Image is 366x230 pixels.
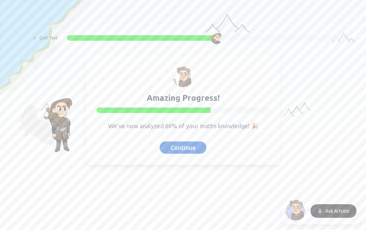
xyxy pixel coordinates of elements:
[27,33,62,43] button: Quit Test
[97,93,269,103] h2: Amazing Progress!
[210,32,223,44] img: Character
[310,204,357,218] button: Ask AI tutor
[97,121,269,131] p: We've now analyzed 66% of your maths knowledge! 🎉
[160,141,206,154] button: Continue
[285,199,306,221] img: North
[172,65,194,87] img: North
